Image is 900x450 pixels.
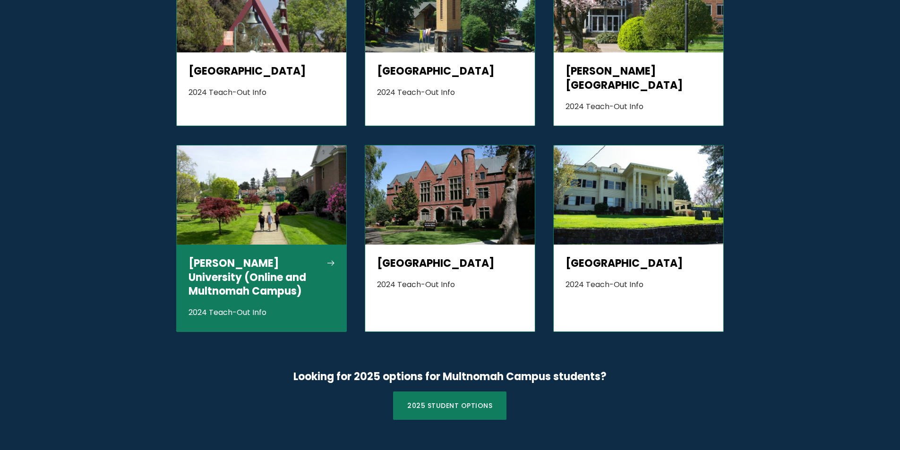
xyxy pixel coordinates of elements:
h5: Looking for 2025 options for Multnomah Campus students? [270,370,630,384]
img: Western Seminary [554,145,724,245]
a: By born1945 from Hillsboro, Oregon, USA - Marsh Hall, Pacific University, CC BY 2.0, https://comm... [365,145,536,332]
h5: [GEOGRAPHIC_DATA] [377,256,523,271]
p: 2024 Teach-Out Info [566,100,712,114]
p: 2024 Teach-Out Info [377,86,523,100]
a: Campus Tour [PERSON_NAME] University (Online and Multnomah Campus) 2024 Teach-Out Info [176,145,347,332]
h5: [GEOGRAPHIC_DATA] [566,256,712,271]
h5: [PERSON_NAME] University (Online and Multnomah Campus) [189,256,335,299]
a: By M.O. Stevens - Own work, CC BY-SA 3.0, https://commons.wikimedia.org/w/index.php?curid=1920983... [553,145,724,332]
img: Campus Tour [177,145,347,245]
p: 2024 Teach-Out Info [566,278,712,292]
h5: [GEOGRAPHIC_DATA] [189,64,335,78]
h5: [GEOGRAPHIC_DATA] [377,64,523,78]
a: 2025 Student Options [393,391,506,420]
h5: [PERSON_NAME][GEOGRAPHIC_DATA] [566,64,712,93]
p: 2024 Teach-Out Info [189,306,335,320]
p: 2024 Teach-Out Info [377,278,523,292]
img: By born1945 from Hillsboro, Oregon, USA - Marsh Hall, Pacific University, CC BY 2.0, https://comm... [365,145,535,245]
p: 2024 Teach-Out Info [189,86,335,100]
